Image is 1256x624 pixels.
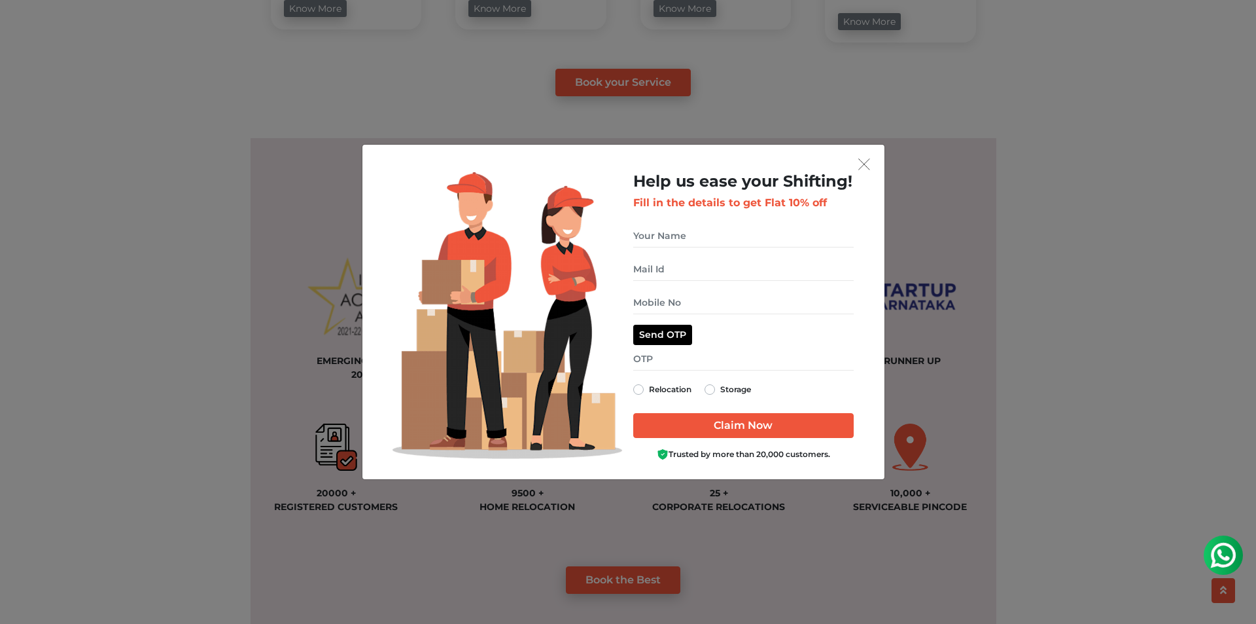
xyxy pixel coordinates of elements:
input: Your Name [633,225,854,248]
div: Trusted by more than 20,000 customers. [633,449,854,461]
label: Relocation [649,382,691,397]
img: Lead Welcome Image [392,172,623,459]
input: OTP [633,348,854,371]
img: whatsapp-icon.svg [13,13,39,39]
img: exit [858,158,870,170]
label: Storage [720,382,751,397]
input: Mobile No [633,291,854,314]
h2: Help us ease your Shifting! [633,172,854,191]
img: Boxigo Customer Shield [657,449,669,460]
h3: Fill in the details to get Flat 10% off [633,196,854,209]
input: Mail Id [633,258,854,281]
input: Claim Now [633,413,854,438]
button: Send OTP [633,325,692,345]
